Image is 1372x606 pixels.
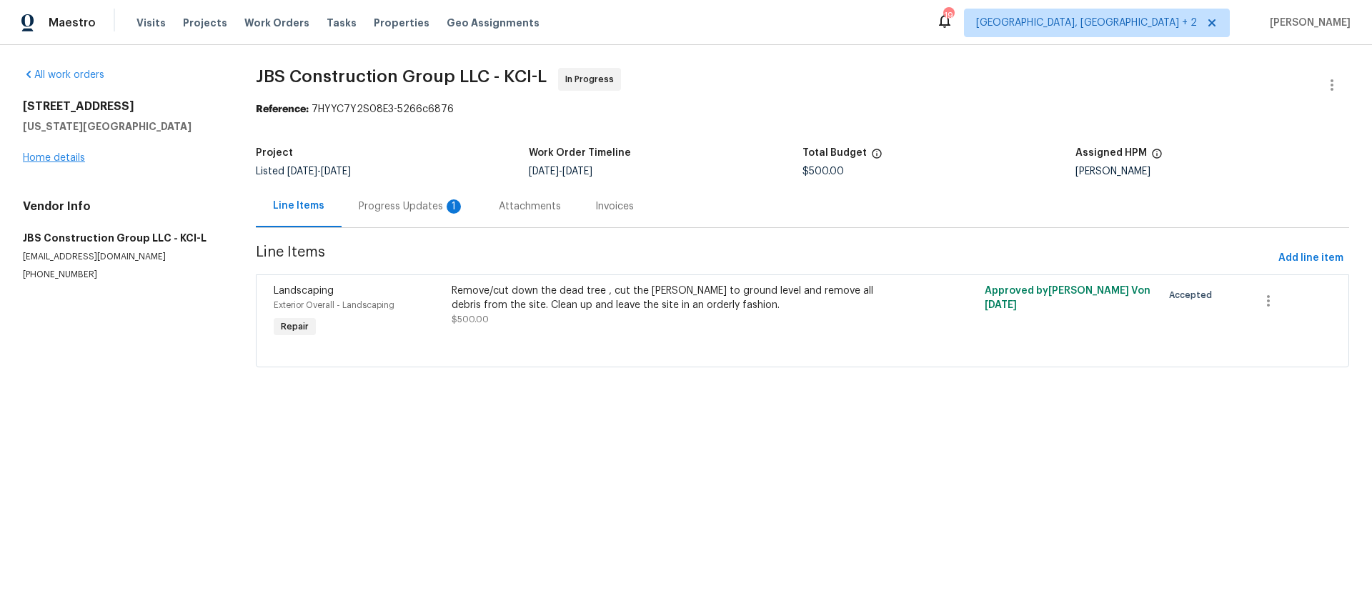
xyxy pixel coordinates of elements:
[23,199,222,214] h4: Vendor Info
[256,167,351,177] span: Listed
[447,16,540,30] span: Geo Assignments
[359,199,464,214] div: Progress Updates
[985,286,1150,310] span: Approved by [PERSON_NAME] V on
[274,286,334,296] span: Landscaping
[256,148,293,158] h5: Project
[562,167,592,177] span: [DATE]
[499,199,561,214] div: Attachments
[23,119,222,134] h5: [US_STATE][GEOGRAPHIC_DATA]
[1264,16,1351,30] span: [PERSON_NAME]
[256,68,547,85] span: JBS Construction Group LLC - KCI-L
[1273,245,1349,272] button: Add line item
[802,148,867,158] h5: Total Budget
[943,9,953,23] div: 19
[49,16,96,30] span: Maestro
[136,16,166,30] span: Visits
[183,16,227,30] span: Projects
[256,104,309,114] b: Reference:
[256,245,1273,272] span: Line Items
[287,167,317,177] span: [DATE]
[23,251,222,263] p: [EMAIL_ADDRESS][DOMAIN_NAME]
[23,99,222,114] h2: [STREET_ADDRESS]
[23,70,104,80] a: All work orders
[287,167,351,177] span: -
[985,300,1017,310] span: [DATE]
[802,167,844,177] span: $500.00
[23,153,85,163] a: Home details
[327,18,357,28] span: Tasks
[529,167,592,177] span: -
[871,148,883,167] span: The total cost of line items that have been proposed by Opendoor. This sum includes line items th...
[1075,148,1147,158] h5: Assigned HPM
[452,315,489,324] span: $500.00
[1278,249,1343,267] span: Add line item
[244,16,309,30] span: Work Orders
[1075,167,1349,177] div: [PERSON_NAME]
[452,284,888,312] div: Remove/cut down the dead tree , cut the [PERSON_NAME] to ground level and remove all debris from ...
[23,231,222,245] h5: JBS Construction Group LLC - KCI-L
[529,167,559,177] span: [DATE]
[565,72,620,86] span: In Progress
[275,319,314,334] span: Repair
[321,167,351,177] span: [DATE]
[976,16,1197,30] span: [GEOGRAPHIC_DATA], [GEOGRAPHIC_DATA] + 2
[1169,288,1218,302] span: Accepted
[273,199,324,213] div: Line Items
[1151,148,1163,167] span: The hpm assigned to this work order.
[23,269,222,281] p: [PHONE_NUMBER]
[595,199,634,214] div: Invoices
[447,199,461,214] div: 1
[274,301,394,309] span: Exterior Overall - Landscaping
[374,16,429,30] span: Properties
[256,102,1349,116] div: 7HYYC7Y2S08E3-5266c6876
[529,148,631,158] h5: Work Order Timeline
